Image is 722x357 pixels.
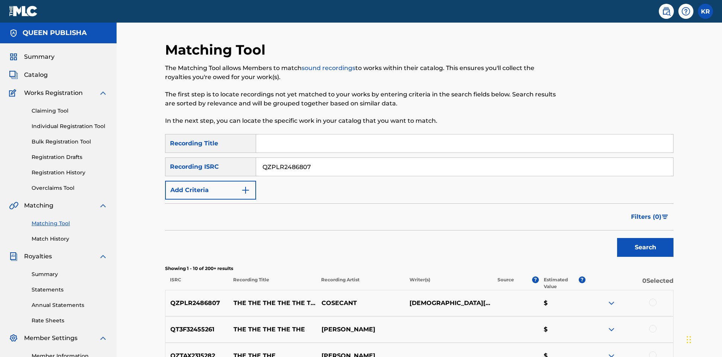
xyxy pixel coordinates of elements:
[24,252,52,261] span: Royalties
[165,325,229,334] p: QT3F32455261
[32,270,108,278] a: Summary
[99,334,108,343] img: expand
[532,276,539,283] span: ?
[579,276,585,283] span: ?
[24,201,53,210] span: Matching
[24,334,77,343] span: Member Settings
[165,64,557,82] p: The Matching Tool allows Members to match to works within their catalog. This ensures you'll coll...
[681,7,690,16] img: help
[32,235,108,243] a: Match History
[302,64,355,72] a: sound recordings
[32,301,108,309] a: Annual Statements
[32,122,108,130] a: Individual Registration Tool
[9,201,18,210] img: Matching
[228,276,316,290] p: Recording Title
[9,70,18,79] img: Catalog
[229,299,317,308] p: THE THE THE THE THE THE THE THE
[24,52,55,61] span: Summary
[32,169,108,177] a: Registration History
[687,328,691,351] div: Drag
[32,317,108,325] a: Rate Sheets
[9,52,18,61] img: Summary
[9,52,55,61] a: SummarySummary
[662,7,671,16] img: search
[229,325,317,334] p: THE THE THE THE THE
[498,276,514,290] p: Source
[539,299,585,308] p: $
[99,88,108,98] img: expand
[32,184,108,192] a: Overclaims Tool
[316,299,404,308] p: COSECANT
[585,276,673,290] p: 0 Selected
[32,286,108,294] a: Statements
[165,181,256,200] button: Add Criteria
[99,252,108,261] img: expand
[9,6,38,17] img: MLC Logo
[659,4,674,19] a: Public Search
[631,212,661,221] span: Filters ( 0 )
[24,70,48,79] span: Catalog
[698,4,713,19] div: User Menu
[539,325,585,334] p: $
[9,252,18,261] img: Royalties
[23,29,87,37] h5: QUEEN PUBLISHA
[241,186,250,195] img: 9d2ae6d4665cec9f34b9.svg
[316,276,404,290] p: Recording Artist
[9,334,18,343] img: Member Settings
[32,153,108,161] a: Registration Drafts
[24,88,83,98] span: Works Registration
[165,41,269,58] h2: Matching Tool
[32,220,108,227] a: Matching Tool
[617,238,673,257] button: Search
[165,134,673,261] form: Search Form
[9,29,18,38] img: Accounts
[684,321,722,357] iframe: Chat Widget
[678,4,693,19] div: Help
[165,116,557,125] p: In the next step, you can locate the specific work in your catalog that you want to match.
[165,265,673,272] p: Showing 1 - 10 of 200+ results
[316,325,404,334] p: [PERSON_NAME]
[404,299,492,308] p: [DEMOGRAPHIC_DATA][PERSON_NAME]
[607,299,616,308] img: expand
[9,70,48,79] a: CatalogCatalog
[662,215,668,219] img: filter
[9,88,19,98] img: Works Registration
[165,299,229,308] p: QZPLR2486807
[165,276,228,290] p: ISRC
[99,201,108,210] img: expand
[626,207,673,226] button: Filters (0)
[165,90,557,108] p: The first step is to locate recordings not yet matched to your works by entering criteria in the ...
[544,276,578,290] p: Estimated Value
[32,107,108,115] a: Claiming Tool
[32,138,108,146] a: Bulk Registration Tool
[404,276,492,290] p: Writer(s)
[607,325,616,334] img: expand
